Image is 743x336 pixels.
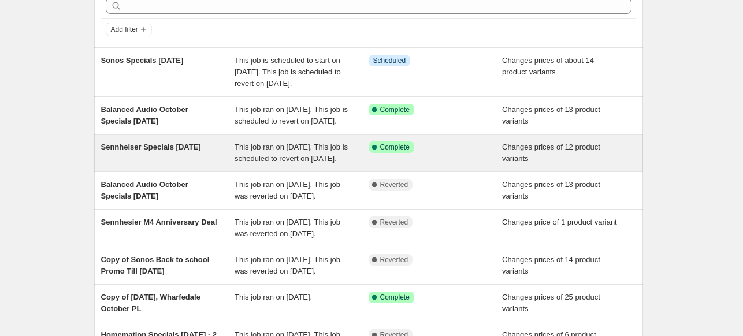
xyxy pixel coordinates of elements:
[502,218,617,226] span: Changes price of 1 product variant
[235,105,348,125] span: This job ran on [DATE]. This job is scheduled to revert on [DATE].
[111,25,138,34] span: Add filter
[235,180,340,200] span: This job ran on [DATE]. This job was reverted on [DATE].
[235,143,348,163] span: This job ran on [DATE]. This job is scheduled to revert on [DATE].
[373,56,406,65] span: Scheduled
[502,293,600,313] span: Changes prices of 25 product variants
[101,105,188,125] span: Balanced Audio October Specials [DATE]
[101,56,184,65] span: Sonos Specials [DATE]
[101,180,188,200] span: Balanced Audio October Specials [DATE]
[502,255,600,275] span: Changes prices of 14 product variants
[502,105,600,125] span: Changes prices of 13 product variants
[101,218,217,226] span: Sennhesier M4 Anniversary Deal
[101,293,200,313] span: Copy of [DATE], Wharfedale October PL
[380,180,408,189] span: Reverted
[502,56,594,76] span: Changes prices of about 14 product variants
[235,56,341,88] span: This job is scheduled to start on [DATE]. This job is scheduled to revert on [DATE].
[106,23,152,36] button: Add filter
[101,143,201,151] span: Sennheiser Specials [DATE]
[502,180,600,200] span: Changes prices of 13 product variants
[235,218,340,238] span: This job ran on [DATE]. This job was reverted on [DATE].
[380,143,410,152] span: Complete
[235,255,340,275] span: This job ran on [DATE]. This job was reverted on [DATE].
[380,218,408,227] span: Reverted
[380,293,410,302] span: Complete
[502,143,600,163] span: Changes prices of 12 product variants
[380,105,410,114] span: Complete
[235,293,312,301] span: This job ran on [DATE].
[380,255,408,264] span: Reverted
[101,255,210,275] span: Copy of Sonos Back to school Promo Till [DATE]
